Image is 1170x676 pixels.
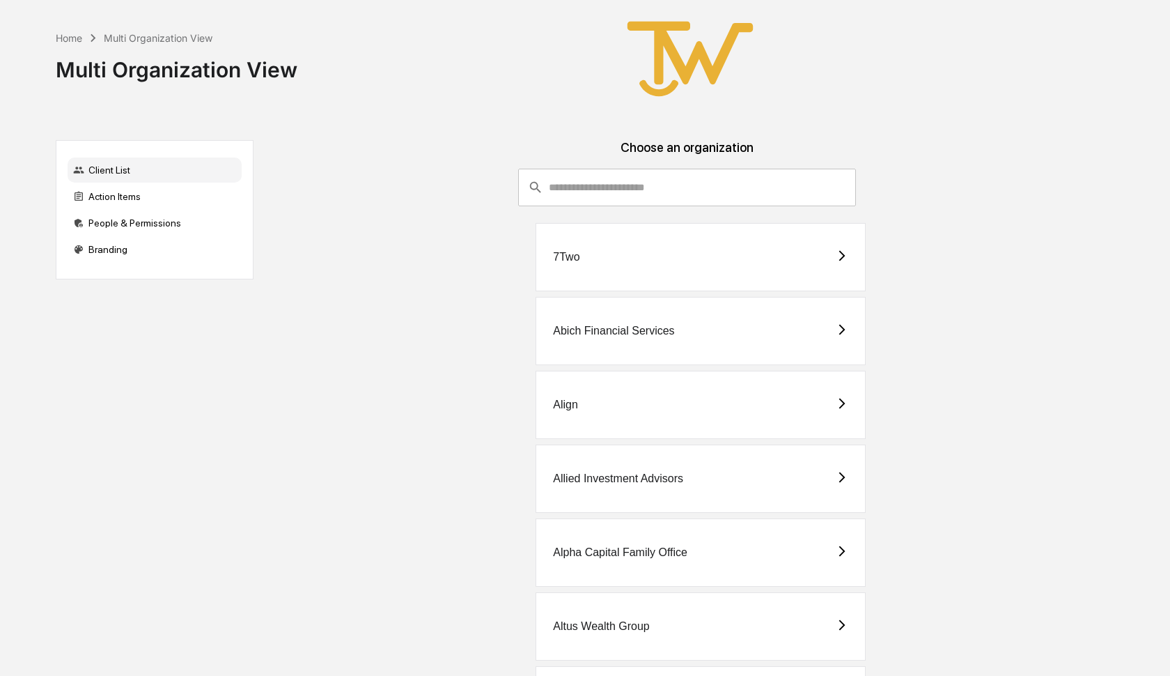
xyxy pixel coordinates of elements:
[68,184,242,209] div: Action Items
[56,46,297,82] div: Multi Organization View
[68,210,242,236] div: People & Permissions
[553,399,578,411] div: Align
[553,620,649,633] div: Altus Wealth Group
[68,158,242,183] div: Client List
[56,32,82,44] div: Home
[553,546,687,559] div: Alpha Capital Family Office
[553,251,579,263] div: 7Two
[104,32,212,44] div: Multi Organization View
[265,140,1109,169] div: Choose an organization
[518,169,856,206] div: consultant-dashboard__filter-organizations-search-bar
[68,237,242,262] div: Branding
[553,473,683,485] div: Allied Investment Advisors
[621,11,760,107] img: True West
[553,325,674,337] div: Abich Financial Services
